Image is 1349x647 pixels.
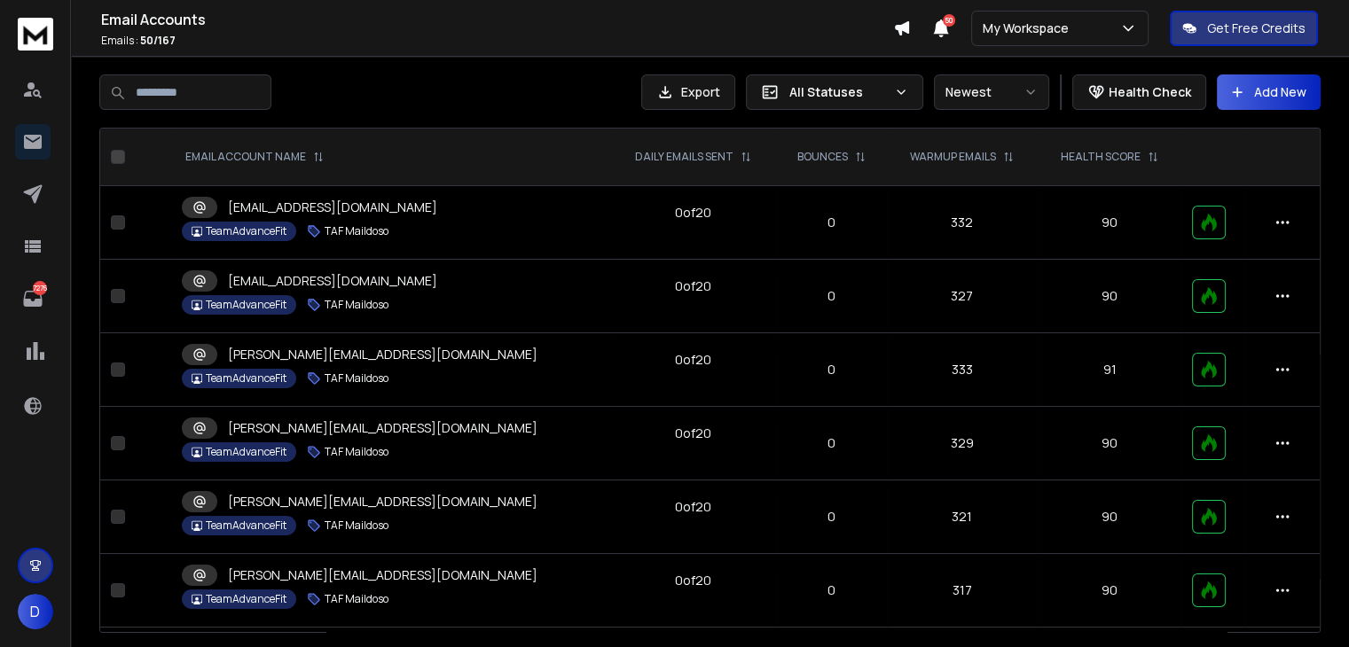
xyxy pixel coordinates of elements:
div: EMAIL ACCOUNT NAME [185,150,324,164]
img: logo [18,18,53,51]
p: TeamAdvanceFit [206,371,286,386]
td: 90 [1038,554,1181,628]
p: [PERSON_NAME][EMAIL_ADDRESS][DOMAIN_NAME] [228,346,537,363]
td: 90 [1038,186,1181,260]
button: Add New [1217,74,1321,110]
p: TAF Maildoso [325,224,388,238]
p: TAF Maildoso [325,592,388,606]
p: [PERSON_NAME][EMAIL_ADDRESS][DOMAIN_NAME] [228,493,537,511]
button: Newest [934,74,1049,110]
p: 0 [787,361,876,378]
td: 332 [887,186,1038,260]
p: TAF Maildoso [325,371,388,386]
p: Get Free Credits [1207,19,1306,37]
p: 0 [787,287,876,305]
p: TAF Maildoso [325,518,388,533]
button: D [18,594,53,629]
button: Get Free Credits [1170,11,1318,46]
p: 0 [787,581,876,599]
p: All Statuses [789,83,887,101]
p: TeamAdvanceFit [206,298,286,312]
p: TAF Maildoso [325,445,388,459]
p: 0 [787,214,876,231]
p: Health Check [1109,83,1191,101]
p: [PERSON_NAME][EMAIL_ADDRESS][DOMAIN_NAME] [228,566,537,584]
p: 7276 [33,281,47,295]
td: 317 [887,554,1038,628]
p: TAF Maildoso [325,298,388,312]
td: 333 [887,333,1038,407]
p: TeamAdvanceFit [206,518,286,533]
div: 0 of 20 [675,351,711,369]
div: 0 of 20 [675,572,711,589]
p: BOUNCES [797,150,848,164]
p: DAILY EMAILS SENT [635,150,733,164]
div: 0 of 20 [675,498,711,516]
td: 90 [1038,480,1181,554]
td: 91 [1038,333,1181,407]
td: 329 [887,407,1038,480]
button: Export [641,74,735,110]
p: 0 [787,434,876,452]
p: TeamAdvanceFit [206,445,286,459]
p: [EMAIL_ADDRESS][DOMAIN_NAME] [228,199,437,216]
td: 90 [1038,407,1181,480]
p: [EMAIL_ADDRESS][DOMAIN_NAME] [228,272,437,290]
a: 7276 [15,281,51,316]
span: 50 / 167 [140,33,176,48]
p: 0 [787,508,876,526]
p: WARMUP EMAILS [910,150,996,164]
div: 0 of 20 [675,204,711,222]
td: 90 [1038,260,1181,333]
p: TeamAdvanceFit [206,592,286,606]
div: 0 of 20 [675,277,711,295]
button: Health Check [1072,74,1206,110]
td: 327 [887,260,1038,333]
div: 0 of 20 [675,425,711,442]
p: HEALTH SCORE [1061,150,1141,164]
p: My Workspace [983,19,1076,37]
td: 321 [887,480,1038,554]
p: TeamAdvanceFit [206,224,286,238]
p: [PERSON_NAME][EMAIL_ADDRESS][DOMAIN_NAME] [228,419,537,437]
h1: Email Accounts [101,9,893,30]
span: 50 [943,14,955,27]
p: Emails : [101,34,893,48]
